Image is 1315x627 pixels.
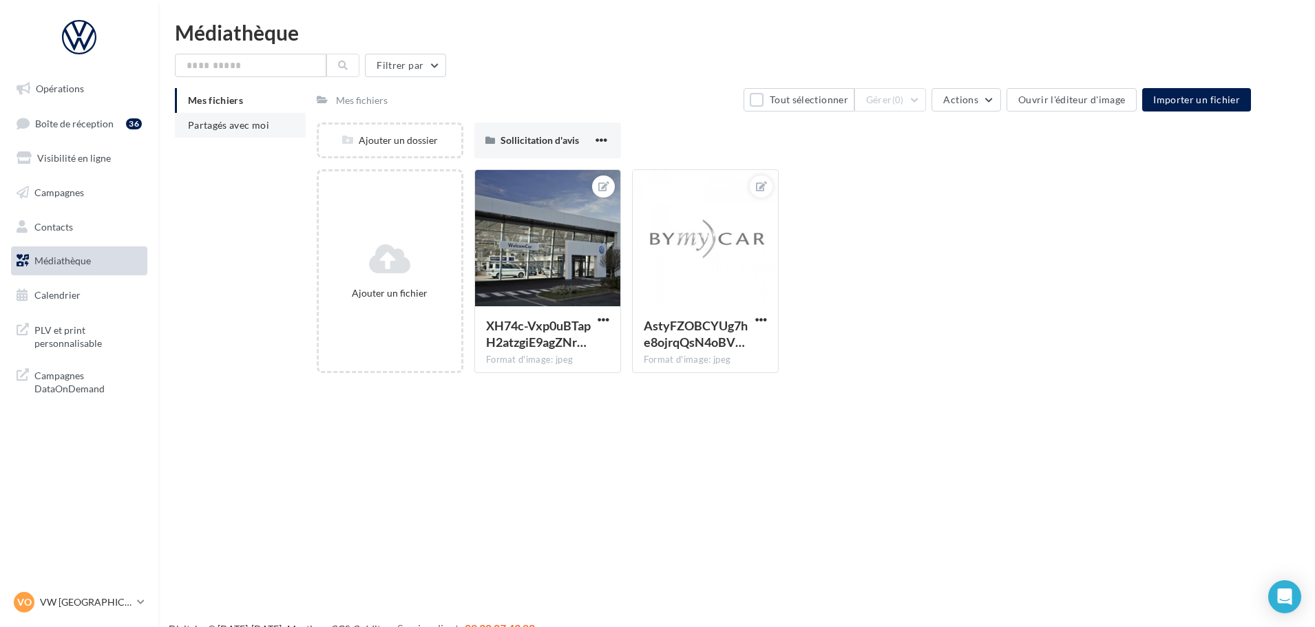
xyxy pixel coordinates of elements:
div: Ajouter un fichier [324,286,456,300]
a: PLV et print personnalisable [8,315,150,356]
span: (0) [892,94,904,105]
span: PLV et print personnalisable [34,321,142,350]
div: Mes fichiers [336,94,388,107]
span: Importer un fichier [1153,94,1240,105]
span: Campagnes DataOnDemand [34,366,142,396]
a: Contacts [8,213,150,242]
span: Boîte de réception [35,117,114,129]
p: VW [GEOGRAPHIC_DATA] [40,595,131,609]
span: Médiathèque [34,255,91,266]
span: Sollicitation d'avis [501,134,579,146]
a: Campagnes [8,178,150,207]
button: Tout sélectionner [744,88,854,111]
span: Contacts [34,220,73,232]
button: Actions [932,88,1000,111]
button: Ouvrir l'éditeur d'image [1007,88,1137,111]
span: XH74c-Vxp0uBTapH2atzgiE9agZNr5kGd8XwfdACTTgimeewoeUbLJhI3H5NxrP5SKQuU366zBDnf9Fw=s0 [486,318,591,350]
a: Campagnes DataOnDemand [8,361,150,401]
div: Format d'image: jpeg [644,354,767,366]
div: 36 [126,118,142,129]
a: Opérations [8,74,150,103]
div: Open Intercom Messenger [1268,580,1301,613]
span: AstyFZOBCYUg7he8ojrqQsN4oBVarAnSVvgPO-Mv4g3bjypmW351sjS9SofO4043eFA8DBJtWJ7-8bm10g=s0 [644,318,748,350]
div: Médiathèque [175,22,1298,43]
span: Actions [943,94,978,105]
span: Calendrier [34,289,81,301]
a: Boîte de réception36 [8,109,150,138]
a: VO VW [GEOGRAPHIC_DATA] [11,589,147,615]
span: Campagnes [34,187,84,198]
a: Calendrier [8,281,150,310]
a: Médiathèque [8,246,150,275]
button: Gérer(0) [854,88,927,111]
button: Importer un fichier [1142,88,1251,111]
div: Ajouter un dossier [319,134,461,147]
span: Mes fichiers [188,94,243,106]
button: Filtrer par [365,54,446,77]
span: Partagés avec moi [188,119,269,131]
div: Format d'image: jpeg [486,354,609,366]
span: Visibilité en ligne [37,152,111,164]
span: VO [17,595,32,609]
a: Visibilité en ligne [8,144,150,173]
span: Opérations [36,83,84,94]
